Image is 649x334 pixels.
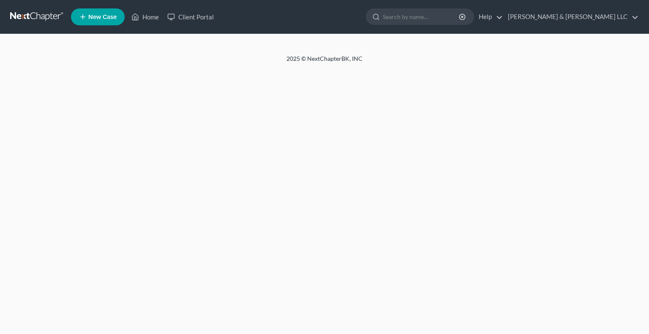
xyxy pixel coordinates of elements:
[383,9,460,24] input: Search by name...
[127,9,163,24] a: Home
[84,54,565,70] div: 2025 © NextChapterBK, INC
[474,9,503,24] a: Help
[88,14,117,20] span: New Case
[163,9,218,24] a: Client Portal
[504,9,638,24] a: [PERSON_NAME] & [PERSON_NAME] LLC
